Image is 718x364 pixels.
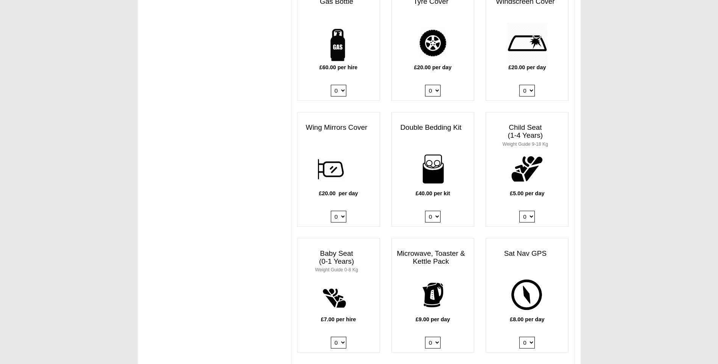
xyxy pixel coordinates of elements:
[321,316,356,322] b: £7.00 per hire
[503,142,548,147] small: Weight Guide 9-18 Kg
[508,64,546,70] b: £20.00 per day
[486,120,568,151] h3: Child Seat (1-4 Years)
[318,274,359,316] img: baby.png
[416,316,450,322] b: £9.00 per day
[510,190,544,196] b: £5.00 per day
[506,274,548,316] img: gps.png
[416,190,450,196] b: £40.00 per kit
[319,64,358,70] b: £60.00 per hire
[412,274,453,316] img: kettle.png
[297,120,380,135] h3: Wing Mirrors Cover
[506,22,548,64] img: windscreen.png
[412,22,453,64] img: tyre.png
[318,22,359,64] img: gas-bottle.png
[315,267,358,272] small: Weight Guide 0-8 Kg
[392,120,474,135] h3: Double Bedding Kit
[414,64,452,70] b: £20.00 per day
[318,148,359,190] img: wing.png
[392,246,474,269] h3: Microwave, Toaster & Kettle Pack
[510,316,544,322] b: £8.00 per day
[506,148,548,190] img: child.png
[486,246,568,261] h3: Sat Nav GPS
[297,246,380,277] h3: Baby Seat (0-1 Years)
[412,148,453,190] img: bedding-for-two.png
[319,190,358,196] b: £20.00 per day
